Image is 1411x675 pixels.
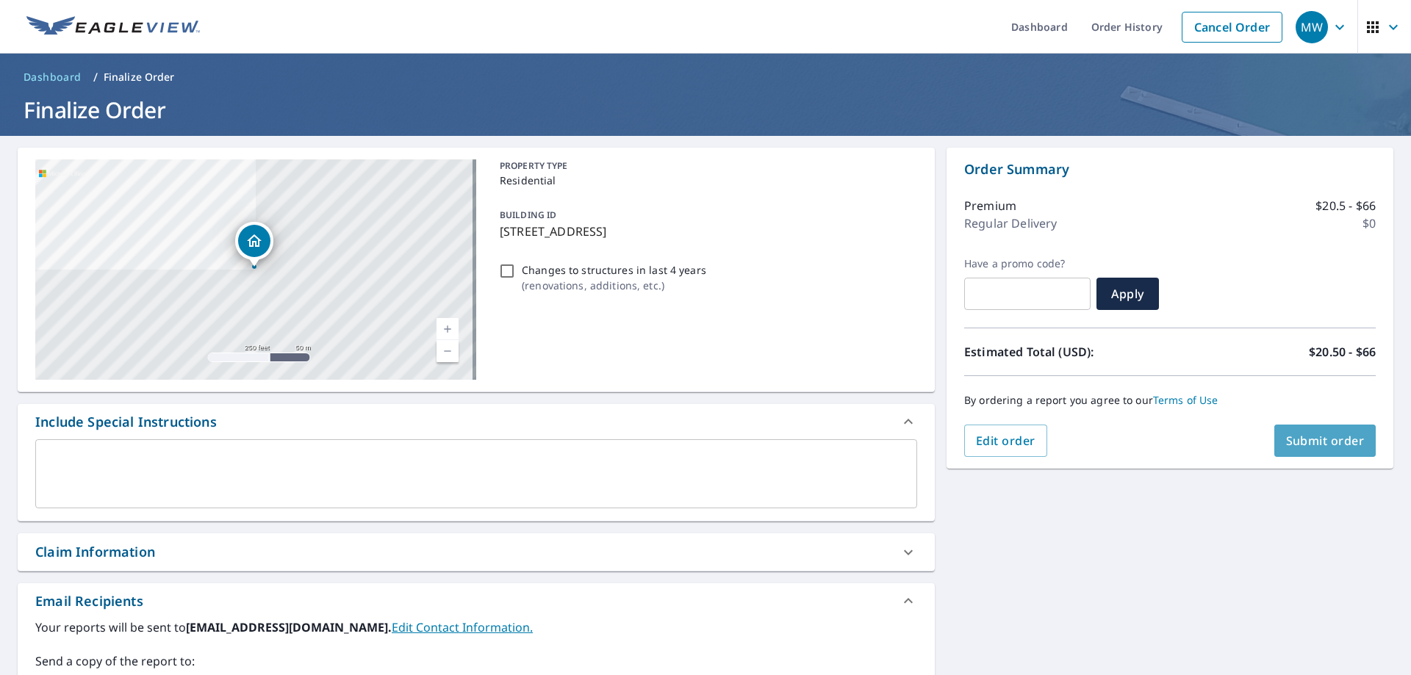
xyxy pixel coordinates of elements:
[976,433,1035,449] span: Edit order
[964,394,1376,407] p: By ordering a report you agree to our
[35,618,917,636] label: Your reports will be sent to
[18,65,1393,89] nav: breadcrumb
[1153,393,1218,407] a: Terms of Use
[35,542,155,562] div: Claim Information
[500,223,911,240] p: [STREET_ADDRESS]
[1274,425,1376,457] button: Submit order
[35,591,143,611] div: Email Recipients
[522,278,706,293] p: ( renovations, additions, etc. )
[964,425,1047,457] button: Edit order
[104,70,175,84] p: Finalize Order
[500,159,911,173] p: PROPERTY TYPE
[500,173,911,188] p: Residential
[437,318,459,340] a: Current Level 17, Zoom In
[1315,197,1376,214] p: $20.5 - $66
[186,619,392,635] b: [EMAIL_ADDRESS][DOMAIN_NAME].
[35,652,917,670] label: Send a copy of the report to:
[964,257,1091,270] label: Have a promo code?
[964,197,1016,214] p: Premium
[1182,12,1282,43] a: Cancel Order
[18,583,935,618] div: Email Recipients
[24,70,82,84] span: Dashboard
[35,412,217,432] div: Include Special Instructions
[18,95,1393,125] h1: Finalize Order
[437,340,459,362] a: Current Level 17, Zoom Out
[964,343,1170,361] p: Estimated Total (USD):
[18,65,87,89] a: Dashboard
[392,619,533,635] a: EditContactInfo
[93,68,98,86] li: /
[1286,433,1365,449] span: Submit order
[1362,214,1376,232] p: $0
[26,16,200,38] img: EV Logo
[18,533,935,571] div: Claim Information
[235,222,273,267] div: Dropped pin, building 1, Residential property, 119 Pinewood Ave Bridgeport, WV 26330
[964,159,1376,179] p: Order Summary
[1296,11,1328,43] div: MW
[18,404,935,439] div: Include Special Instructions
[1096,278,1159,310] button: Apply
[522,262,706,278] p: Changes to structures in last 4 years
[964,214,1057,232] p: Regular Delivery
[500,209,556,221] p: BUILDING ID
[1309,343,1376,361] p: $20.50 - $66
[1108,286,1147,302] span: Apply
